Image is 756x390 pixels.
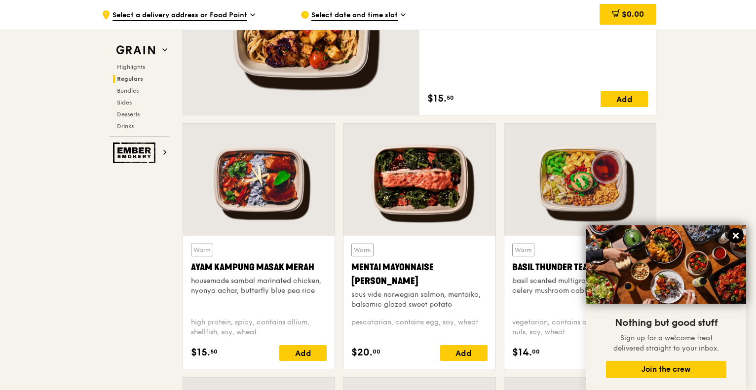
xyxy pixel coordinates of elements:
div: pescatarian, contains egg, soy, wheat [351,318,487,337]
div: vegetarian, contains allium, barley, egg, nuts, soy, wheat [512,318,648,337]
button: Close [728,228,744,244]
span: Desserts [117,111,140,118]
span: $15. [427,91,447,106]
img: Ember Smokery web logo [113,142,158,163]
span: 50 [447,94,454,102]
div: Basil Thunder Tea Rice [512,260,648,274]
span: $0.00 [622,9,644,19]
div: Add [440,345,488,361]
span: $20. [351,345,373,360]
div: housemade sambal marinated chicken, nyonya achar, butterfly blue pea rice [191,276,327,296]
div: Add [279,345,327,361]
span: Select date and time slot [311,10,398,21]
img: Grain web logo [113,41,158,59]
span: Sign up for a welcome treat delivered straight to your inbox. [613,334,719,353]
span: Sides [117,99,132,106]
span: Bundles [117,87,139,94]
span: $15. [191,345,210,360]
span: Regulars [117,75,143,82]
span: 00 [373,348,380,355]
div: high protein, spicy, contains allium, shellfish, soy, wheat [191,318,327,337]
div: Warm [191,244,213,256]
div: sous vide norwegian salmon, mentaiko, balsamic glazed sweet potato [351,290,487,310]
div: basil scented multigrain rice, braised celery mushroom cabbage, hanjuku egg [512,276,648,296]
div: Mentai Mayonnaise [PERSON_NAME] [351,260,487,288]
span: 00 [532,348,540,355]
span: 50 [210,348,218,355]
span: Select a delivery address or Food Point [113,10,247,21]
div: Ayam Kampung Masak Merah [191,260,327,274]
div: Warm [512,244,534,256]
span: $14. [512,345,532,360]
span: Highlights [117,64,145,71]
img: DSC07876-Edit02-Large.jpeg [586,225,746,304]
button: Join the crew [606,361,726,378]
span: Drinks [117,123,134,130]
span: Nothing but good stuff [615,317,718,329]
div: Add [601,91,648,107]
div: Warm [351,244,374,256]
